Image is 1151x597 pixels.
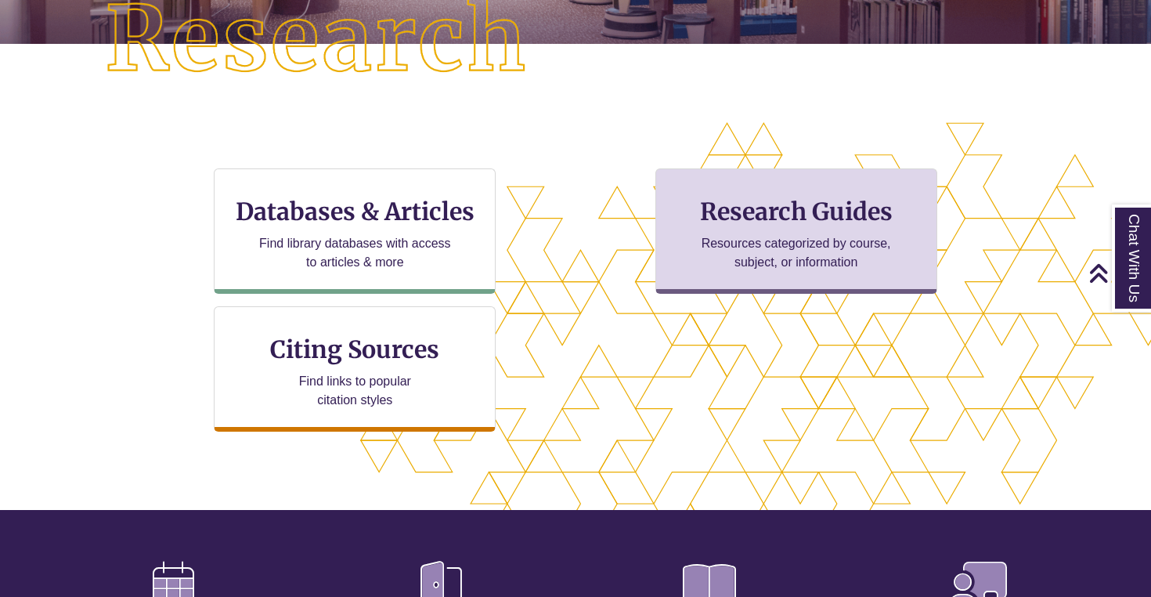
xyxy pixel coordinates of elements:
[253,234,457,272] p: Find library databases with access to articles & more
[279,372,431,410] p: Find links to popular citation styles
[694,234,898,272] p: Resources categorized by course, subject, or information
[655,168,937,294] a: Research Guides Resources categorized by course, subject, or information
[1088,262,1147,284] a: Back to Top
[669,197,924,226] h3: Research Guides
[227,197,482,226] h3: Databases & Articles
[260,335,451,364] h3: Citing Sources
[214,306,496,432] a: Citing Sources Find links to popular citation styles
[214,168,496,294] a: Databases & Articles Find library databases with access to articles & more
